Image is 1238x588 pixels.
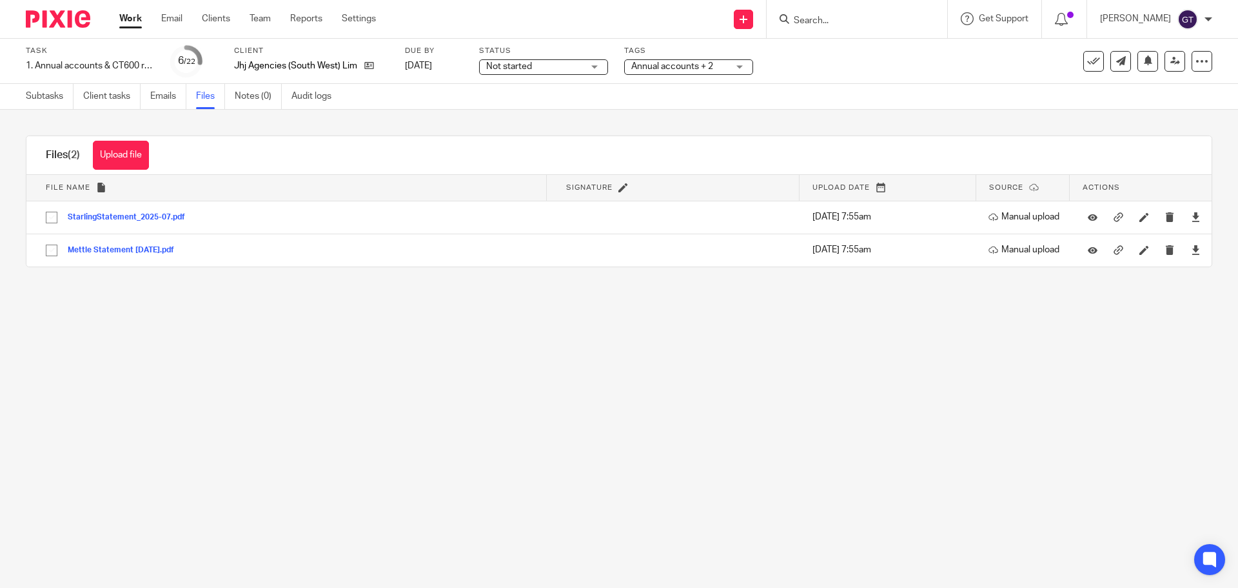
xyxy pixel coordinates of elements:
[988,243,1063,256] p: Manual upload
[68,246,184,255] button: Mettle Statement [DATE].pdf
[161,12,182,25] a: Email
[26,84,74,109] a: Subtasks
[68,150,80,160] span: (2)
[26,59,155,72] div: 1. Annual accounts &amp; CT600 return
[150,84,186,109] a: Emails
[989,184,1023,191] span: Source
[405,61,432,70] span: [DATE]
[26,46,155,56] label: Task
[39,238,64,263] input: Select
[1191,210,1201,223] a: Download
[250,12,271,25] a: Team
[184,58,195,65] small: /22
[812,243,969,256] p: [DATE] 7:55am
[342,12,376,25] a: Settings
[235,84,282,109] a: Notes (0)
[26,59,155,72] div: 1. Annual accounts & CT600 return
[26,10,90,28] img: Pixie
[486,62,532,71] span: Not started
[988,210,1063,223] p: Manual upload
[479,46,608,56] label: Status
[631,62,713,71] span: Annual accounts + 2
[202,12,230,25] a: Clients
[1100,12,1171,25] p: [PERSON_NAME]
[46,148,80,162] h1: Files
[566,184,613,191] span: Signature
[290,12,322,25] a: Reports
[93,141,149,170] button: Upload file
[792,15,909,27] input: Search
[291,84,341,109] a: Audit logs
[234,46,389,56] label: Client
[83,84,141,109] a: Client tasks
[812,184,870,191] span: Upload date
[46,184,90,191] span: File name
[119,12,142,25] a: Work
[624,46,753,56] label: Tags
[178,54,195,68] div: 6
[39,205,64,230] input: Select
[196,84,225,109] a: Files
[234,59,358,72] p: Jhj Agencies (South West) Limited
[405,46,463,56] label: Due by
[1177,9,1198,30] img: svg%3E
[812,210,969,223] p: [DATE] 7:55am
[979,14,1028,23] span: Get Support
[68,213,195,222] button: StarlingStatement_2025-07.pdf
[1191,243,1201,256] a: Download
[1083,184,1120,191] span: Actions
